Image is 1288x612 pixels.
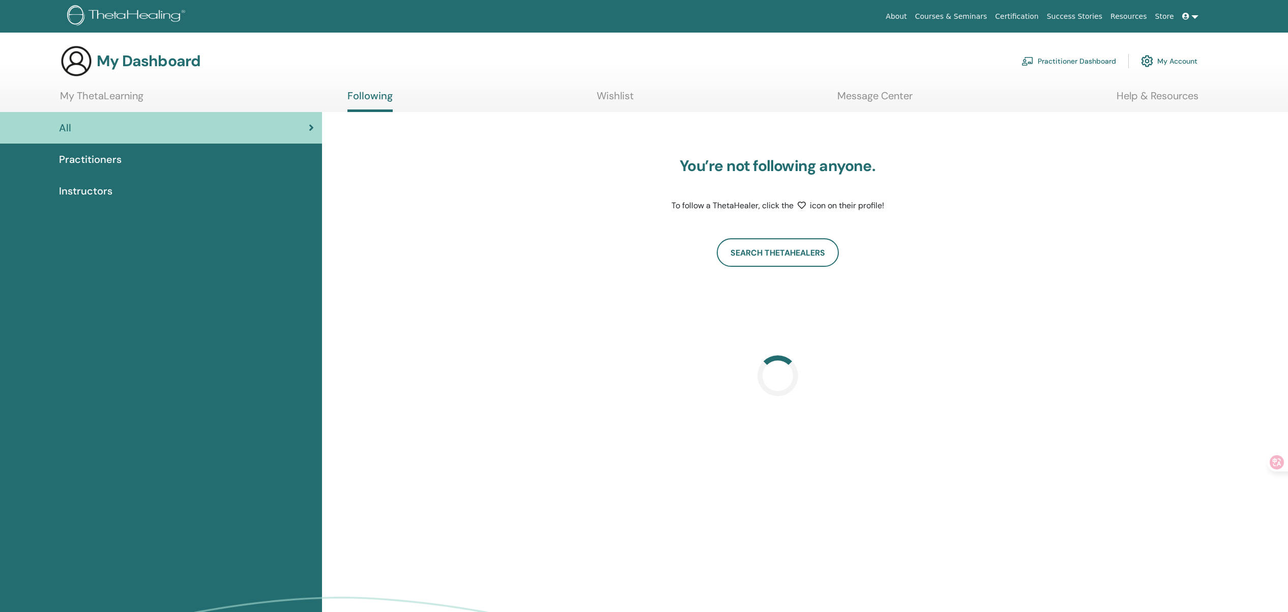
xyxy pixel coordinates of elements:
a: About [882,7,911,26]
a: Courses & Seminars [911,7,991,26]
span: Practitioners [59,152,122,167]
img: generic-user-icon.jpg [60,45,93,77]
a: Following [347,90,393,112]
a: Store [1151,7,1178,26]
span: Instructors [59,183,112,199]
img: logo.png [67,5,189,28]
img: chalkboard-teacher.svg [1021,57,1034,66]
a: Message Center [837,90,913,109]
a: My ThetaLearning [60,90,143,109]
a: Help & Resources [1117,90,1198,109]
a: Search ThetaHealers [717,238,839,267]
img: cog.svg [1141,52,1153,70]
a: Wishlist [597,90,634,109]
h3: You’re not following anyone. [651,157,905,175]
a: Resources [1106,7,1151,26]
a: Practitioner Dashboard [1021,50,1116,72]
p: To follow a ThetaHealer, click the icon on their profile! [651,200,905,212]
a: My Account [1141,50,1197,72]
a: Certification [991,7,1042,26]
a: Success Stories [1043,7,1106,26]
span: All [59,120,71,135]
h3: My Dashboard [97,52,200,70]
